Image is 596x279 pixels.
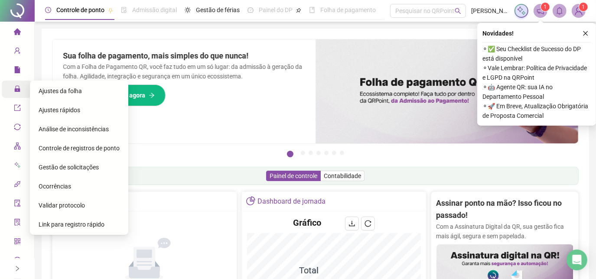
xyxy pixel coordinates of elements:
[14,43,21,61] span: user-add
[556,7,563,15] span: bell
[257,194,326,209] div: Dashboard de jornada
[14,81,21,99] span: lock
[482,29,514,38] span: Novidades !
[39,164,99,171] span: Gestão de solicitações
[482,63,591,82] span: ⚬ Vale Lembrar: Política de Privacidade e LGPD na QRPoint
[14,120,21,137] span: sync
[185,7,191,13] span: sun
[436,222,573,241] p: Com a Assinatura Digital da QR, sua gestão fica mais ágil, segura e sem papelada.
[316,39,579,143] img: banner%2F8d14a306-6205-4263-8e5b-06e9a85ad873.png
[39,221,104,228] span: Link para registro rápido
[108,8,113,13] span: pushpin
[324,172,361,179] span: Contabilidade
[39,126,109,133] span: Análise de inconsistências
[583,30,589,36] span: close
[324,151,329,155] button: 5
[196,6,240,13] span: Gestão de férias
[517,6,526,16] img: sparkle-icon.fc2bf0ac1784a2077858766a79e2daf3.svg
[482,101,591,120] span: ⚬ 🚀 Em Breve, Atualização Obrigatória de Proposta Comercial
[121,7,127,13] span: file-done
[340,151,344,155] button: 7
[309,7,315,13] span: book
[248,7,254,13] span: dashboard
[572,4,585,17] img: 80309
[567,250,587,270] div: Open Intercom Messenger
[39,88,82,94] span: Ajustes da folha
[296,8,301,13] span: pushpin
[45,7,51,13] span: clock-circle
[471,6,509,16] span: [PERSON_NAME]
[544,4,547,10] span: 1
[541,3,550,11] sup: 1
[365,220,371,227] span: reload
[39,145,120,152] span: Controle de registros de ponto
[14,196,21,213] span: audit
[14,101,21,118] span: export
[14,215,21,232] span: solution
[56,6,104,13] span: Controle de ponto
[14,139,21,156] span: apartment
[582,4,585,10] span: 1
[63,62,305,81] p: Com a Folha de Pagamento QR, você faz tudo em um só lugar: da admissão à geração da folha. Agilid...
[301,151,305,155] button: 2
[482,82,591,101] span: ⚬ 🤖 Agente QR: sua IA no Departamento Pessoal
[132,6,177,13] span: Admissão digital
[316,151,321,155] button: 4
[482,44,591,63] span: ⚬ ✅ Seu Checklist de Sucesso do DP está disponível
[320,6,376,13] span: Folha de pagamento
[14,234,21,251] span: qrcode
[149,92,155,98] span: arrow-right
[537,7,544,15] span: notification
[259,6,293,13] span: Painel do DP
[332,151,336,155] button: 6
[270,172,317,179] span: Painel de controle
[14,253,21,270] span: dollar
[39,202,85,209] span: Validar protocolo
[14,177,21,194] span: api
[14,62,21,80] span: file
[246,196,255,205] span: pie-chart
[293,217,321,229] h4: Gráfico
[14,266,20,272] span: right
[63,50,305,62] h2: Sua folha de pagamento, mais simples do que nunca!
[348,220,355,227] span: download
[309,151,313,155] button: 3
[436,197,573,222] h2: Assinar ponto na mão? Isso ficou no passado!
[455,8,461,14] span: search
[39,107,80,114] span: Ajustes rápidos
[14,24,21,42] span: home
[579,3,588,11] sup: Atualize o seu contato no menu Meus Dados
[39,183,71,190] span: Ocorrências
[287,151,293,157] button: 1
